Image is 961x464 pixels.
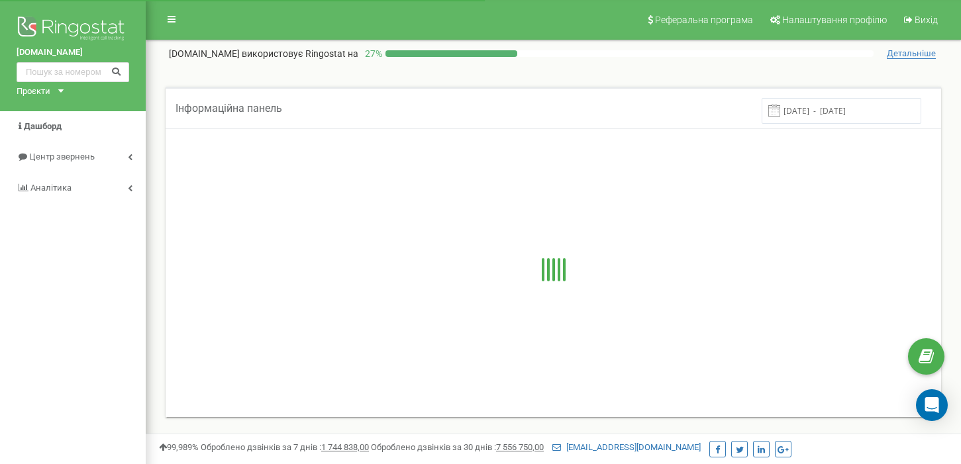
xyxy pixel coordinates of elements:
[782,15,887,25] span: Налаштування профілю
[358,47,385,60] p: 27 %
[29,152,95,162] span: Центр звернень
[17,62,129,82] input: Пошук за номером
[159,442,199,452] span: 99,989%
[176,102,282,115] span: Інформаційна панель
[916,389,948,421] div: Open Intercom Messenger
[30,183,72,193] span: Аналiтика
[496,442,544,452] u: 7 556 750,00
[552,442,701,452] a: [EMAIL_ADDRESS][DOMAIN_NAME]
[915,15,938,25] span: Вихід
[371,442,544,452] span: Оброблено дзвінків за 30 днів :
[655,15,753,25] span: Реферальна програма
[201,442,369,452] span: Оброблено дзвінків за 7 днів :
[242,48,358,59] span: використовує Ringostat на
[169,47,358,60] p: [DOMAIN_NAME]
[24,121,62,131] span: Дашборд
[17,46,129,59] a: [DOMAIN_NAME]
[17,85,50,98] div: Проєкти
[321,442,369,452] u: 1 744 838,00
[887,48,936,59] span: Детальніше
[17,13,129,46] img: Ringostat logo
